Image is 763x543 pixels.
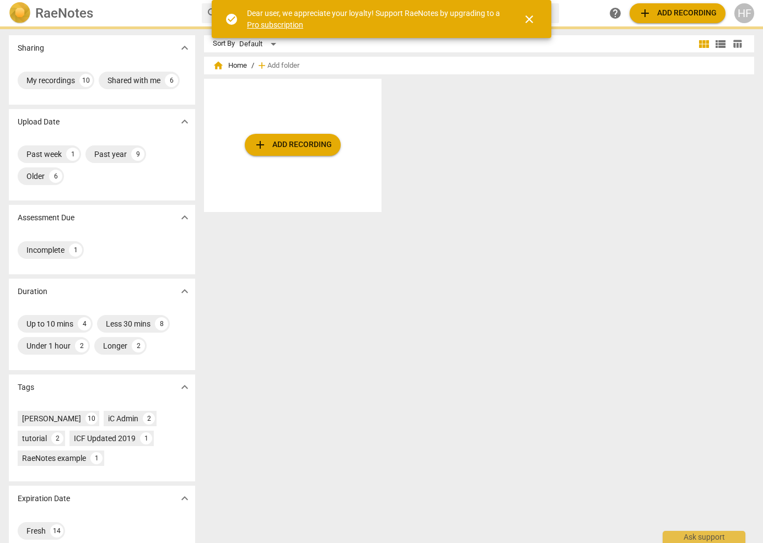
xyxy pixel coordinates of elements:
[140,432,152,444] div: 1
[213,60,247,71] span: Home
[108,75,160,86] div: Shared with me
[206,7,219,20] span: search
[132,339,145,352] div: 2
[696,36,712,52] button: Tile view
[638,7,717,20] span: Add recording
[213,60,224,71] span: home
[143,412,155,425] div: 2
[605,3,625,23] a: Help
[18,286,47,297] p: Duration
[26,149,62,160] div: Past week
[22,413,81,424] div: [PERSON_NAME]
[734,3,754,23] button: HF
[90,452,103,464] div: 1
[176,379,193,395] button: Show more
[714,37,727,51] span: view_list
[103,340,127,351] div: Longer
[94,149,127,160] div: Past year
[178,492,191,505] span: expand_more
[26,525,46,536] div: Fresh
[106,318,151,329] div: Less 30 mins
[178,211,191,224] span: expand_more
[66,148,79,161] div: 1
[729,36,745,52] button: Table view
[176,283,193,300] button: Show more
[108,413,138,424] div: iC Admin
[176,490,193,507] button: Show more
[75,339,88,352] div: 2
[131,148,144,161] div: 9
[251,62,254,70] span: /
[9,2,193,24] a: LogoRaeNotes
[35,6,93,21] h2: RaeNotes
[18,382,34,393] p: Tags
[609,7,622,20] span: help
[26,171,45,182] div: Older
[176,40,193,56] button: Show more
[155,317,168,330] div: 8
[254,138,332,151] span: Add recording
[78,317,91,330] div: 4
[638,7,652,20] span: add
[630,3,726,23] button: Upload
[18,493,70,504] p: Expiration Date
[247,8,503,30] div: Dear user, we appreciate your loyalty! Support RaeNotes by upgrading to a
[178,41,191,55] span: expand_more
[18,42,44,54] p: Sharing
[176,113,193,130] button: Show more
[213,40,235,48] div: Sort By
[22,433,47,444] div: tutorial
[256,60,267,71] span: add
[176,209,193,226] button: Show more
[74,433,136,444] div: ICF Updated 2019
[712,36,729,52] button: List view
[51,432,63,444] div: 2
[254,138,267,151] span: add
[225,13,238,26] span: check_circle
[732,39,743,49] span: table_chart
[523,13,536,26] span: close
[239,35,280,53] div: Default
[9,2,31,24] img: Logo
[50,524,63,537] div: 14
[247,20,303,29] a: Pro subscription
[697,37,711,51] span: view_module
[26,318,73,329] div: Up to 10 mins
[663,531,745,543] div: Ask support
[178,381,191,394] span: expand_more
[69,243,82,257] div: 1
[516,6,542,32] button: Close
[18,116,60,128] p: Upload Date
[79,74,93,87] div: 10
[26,340,71,351] div: Under 1 hour
[49,170,62,183] div: 6
[26,75,75,86] div: My recordings
[22,453,86,464] div: RaeNotes example
[26,245,65,256] div: Incomplete
[178,285,191,298] span: expand_more
[267,62,299,70] span: Add folder
[85,412,98,425] div: 10
[178,115,191,128] span: expand_more
[165,74,178,87] div: 6
[18,212,74,224] p: Assessment Due
[245,134,341,156] button: Upload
